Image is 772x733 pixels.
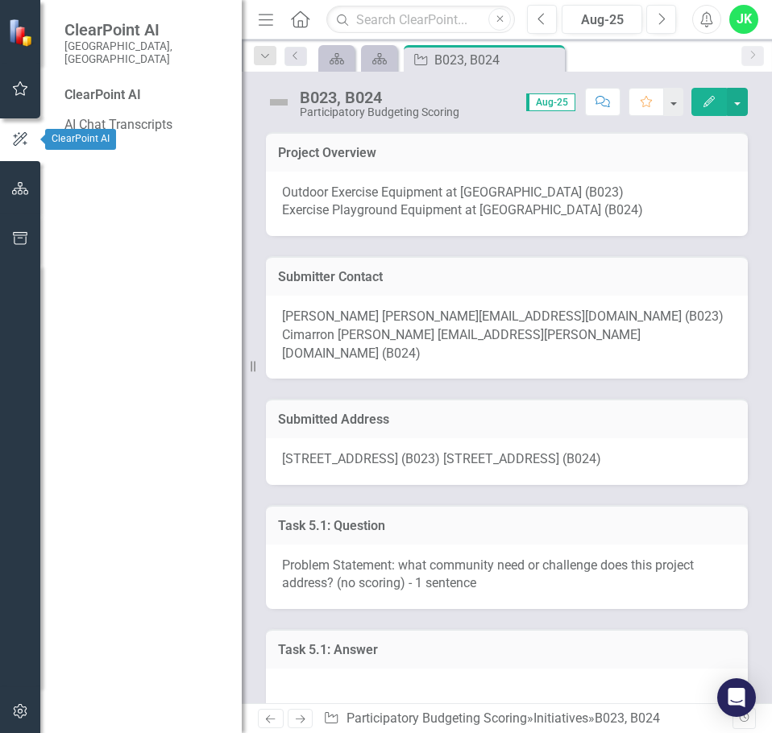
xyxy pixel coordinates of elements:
[300,89,459,106] div: B023, B024
[282,309,724,361] span: [PERSON_NAME] [PERSON_NAME][EMAIL_ADDRESS][DOMAIN_NAME] (B023) Cimarron [PERSON_NAME] [EMAIL_ADDR...
[526,93,575,111] span: Aug-25
[266,89,292,115] img: Not Defined
[595,710,660,726] div: B023, B024
[45,129,116,150] div: ClearPoint AI
[323,710,732,728] div: » »
[278,412,736,427] h3: Submitted Address
[282,184,732,221] p: Outdoor Exercise Equipment at [GEOGRAPHIC_DATA] (B023) Exercise Playground Equipment at [GEOGRAPH...
[282,451,601,466] span: [STREET_ADDRESS] (B023) [STREET_ADDRESS] (B024)
[434,50,561,70] div: B023, B024
[326,6,515,34] input: Search ClearPoint...
[567,10,637,30] div: Aug-25
[562,5,642,34] button: Aug-25
[717,678,756,717] div: Open Intercom Messenger
[278,270,736,284] h3: Submitter Contact
[8,19,36,47] img: ClearPoint Strategy
[64,86,226,105] div: ClearPoint AI
[64,116,226,135] a: AI Chat Transcripts
[278,146,736,160] h3: Project Overview
[347,710,527,726] a: Participatory Budgeting Scoring
[282,557,694,591] span: Problem Statement: what community need or challenge does this project address? (no scoring) - 1 s...
[729,5,758,34] button: JK
[533,710,588,726] a: Initiatives
[64,20,226,39] span: ClearPoint AI
[64,39,226,66] small: [GEOGRAPHIC_DATA], [GEOGRAPHIC_DATA]
[278,519,736,533] h3: Task 5.1: Question
[300,106,459,118] div: Participatory Budgeting Scoring
[278,643,736,657] h3: Task 5.1: Answer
